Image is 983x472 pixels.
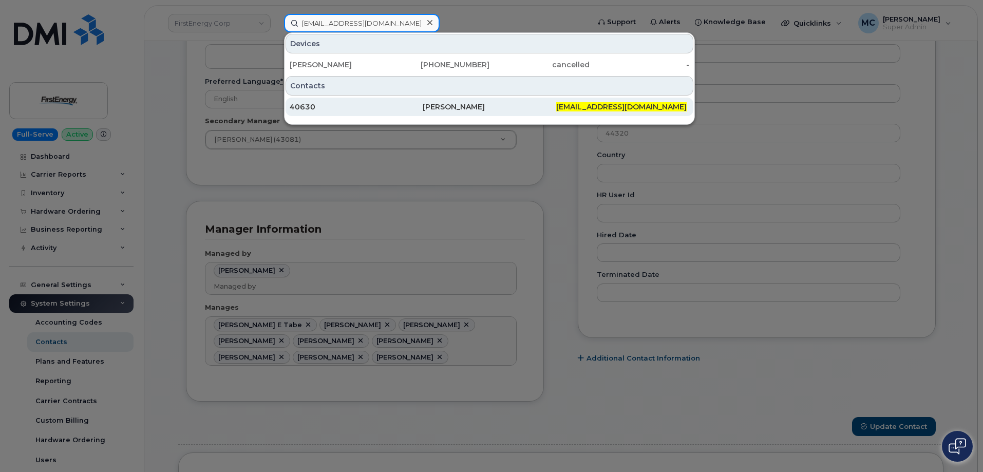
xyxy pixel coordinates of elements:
[489,60,590,70] div: cancelled
[390,60,490,70] div: [PHONE_NUMBER]
[290,60,390,70] div: [PERSON_NAME]
[286,34,693,53] div: Devices
[286,55,693,74] a: [PERSON_NAME][PHONE_NUMBER]cancelled-
[284,14,440,32] input: Find something...
[286,98,693,116] a: 40630[PERSON_NAME][EMAIL_ADDRESS][DOMAIN_NAME]
[423,102,556,112] div: [PERSON_NAME]
[590,60,690,70] div: -
[290,102,423,112] div: 40630
[286,76,693,96] div: Contacts
[556,102,687,111] span: [EMAIL_ADDRESS][DOMAIN_NAME]
[949,438,966,455] img: Open chat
